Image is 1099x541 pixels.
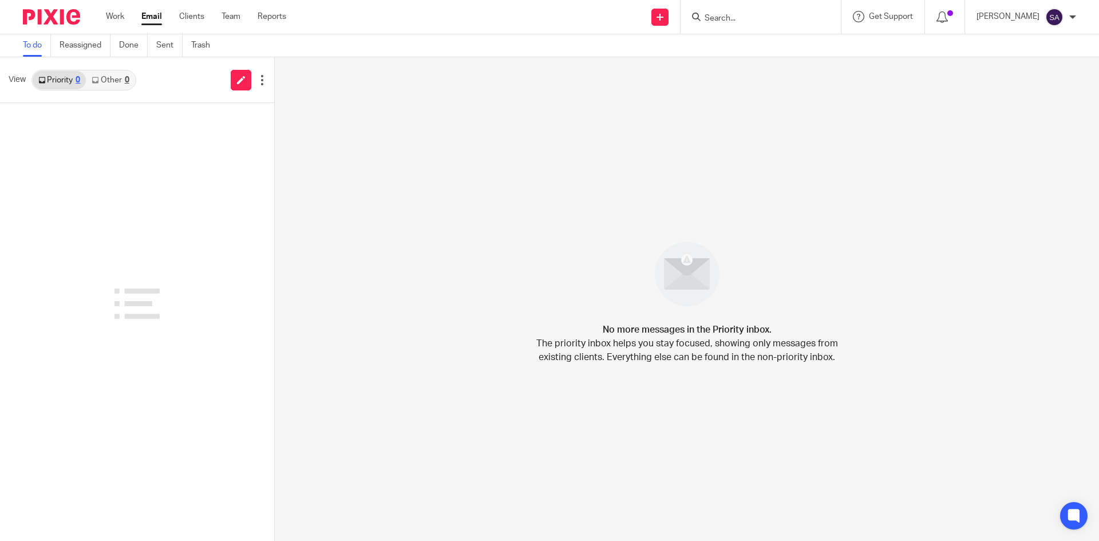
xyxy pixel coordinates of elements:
h4: No more messages in the Priority inbox. [603,323,772,337]
img: image [647,234,727,314]
a: Clients [179,11,204,22]
p: [PERSON_NAME] [977,11,1039,22]
a: Email [141,11,162,22]
a: Team [222,11,240,22]
a: Sent [156,34,183,57]
a: Reassigned [60,34,110,57]
span: Get Support [869,13,913,21]
a: Other0 [86,71,135,89]
p: The priority inbox helps you stay focused, showing only messages from existing clients. Everythin... [535,337,839,364]
div: 0 [76,76,80,84]
div: 0 [125,76,129,84]
a: Work [106,11,124,22]
a: Done [119,34,148,57]
a: Reports [258,11,286,22]
input: Search [703,14,807,24]
a: Priority0 [33,71,86,89]
img: svg%3E [1045,8,1064,26]
img: Pixie [23,9,80,25]
a: To do [23,34,51,57]
span: View [9,74,26,86]
a: Trash [191,34,219,57]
